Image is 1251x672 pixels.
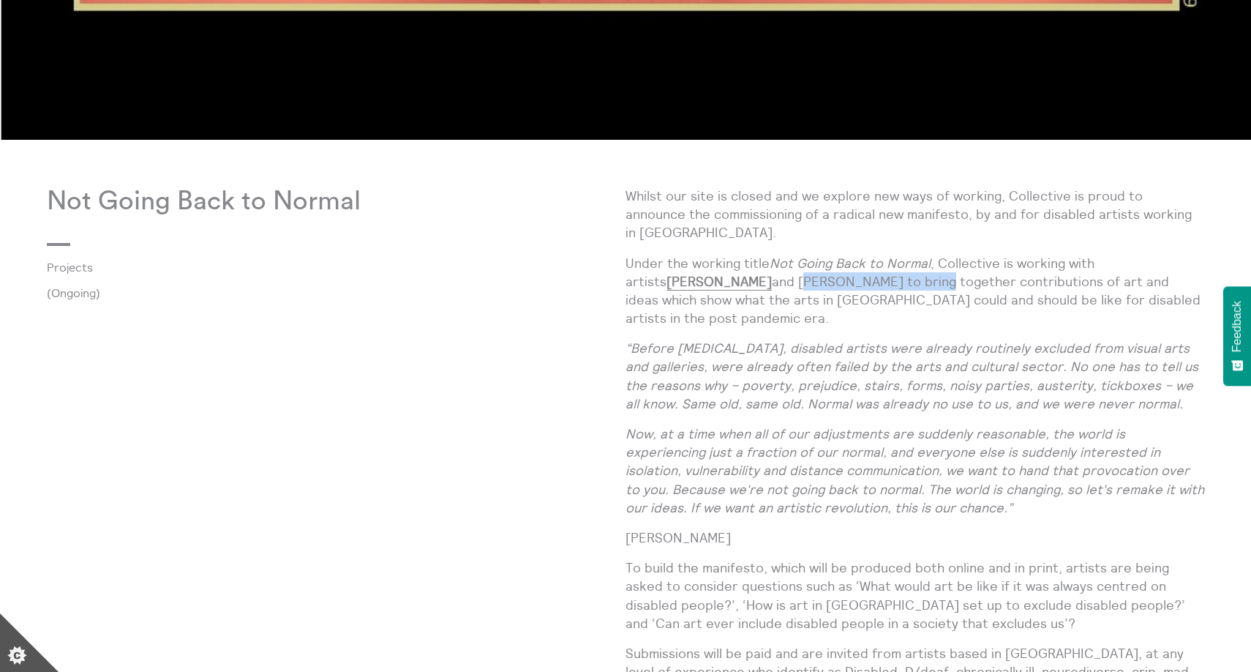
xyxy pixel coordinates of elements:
a: [PERSON_NAME] [666,273,772,291]
span: Feedback [1231,301,1244,352]
em: Not Going Back to Normal [770,255,931,272]
p: (Ongoing) [47,286,625,299]
p: Not Going Back to Normal [47,187,625,217]
em: Now, at a time when all of our adjustments are suddenly reasonable, the world is experiencing jus... [625,425,1204,516]
p: Whilst our site is closed and we explore new ways of working, Collective is proud to announce the... [625,187,1204,242]
p: To build the manifesto, which will be produced both online and in print, artists are being asked ... [625,559,1204,632]
em: “Before [MEDICAL_DATA], disabled artists were already routinely excluded from visual arts and gal... [625,340,1198,412]
a: Projects [47,261,602,274]
button: Feedback - Show survey [1223,286,1251,386]
p: Under the working title , Collective is working with artists and [PERSON_NAME] to bring together ... [625,254,1204,328]
p: [PERSON_NAME] [625,529,1204,547]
